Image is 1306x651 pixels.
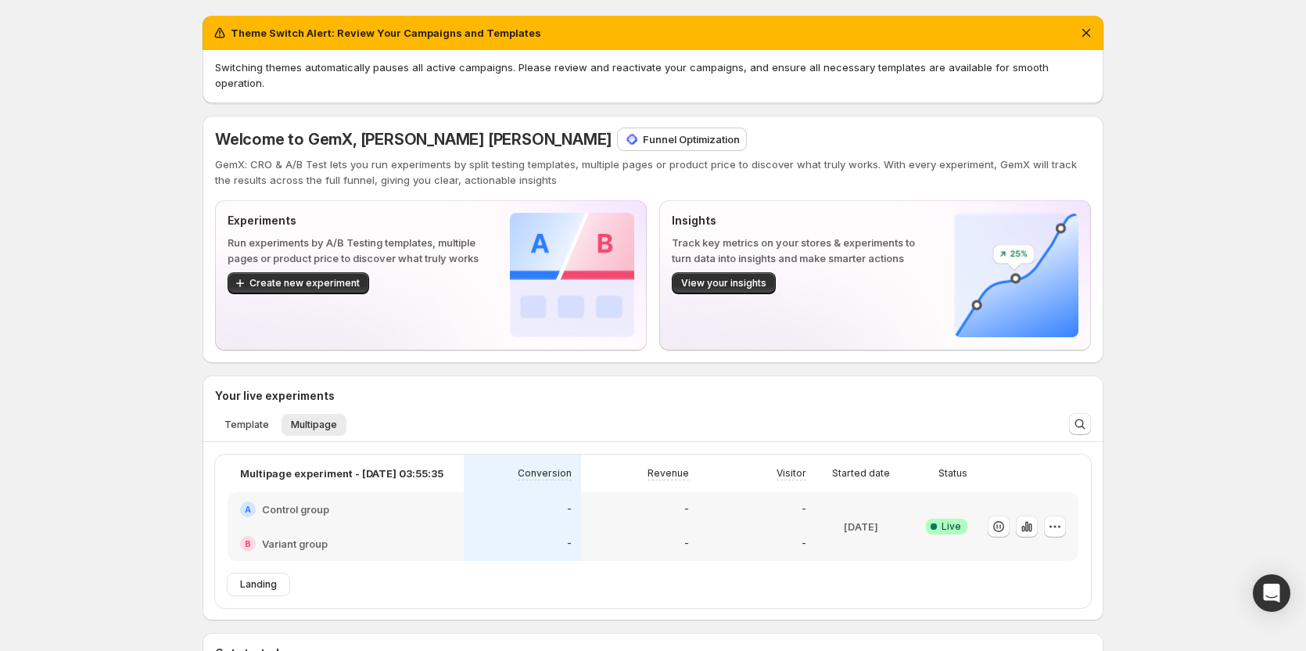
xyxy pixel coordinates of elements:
img: Funnel Optimization [624,131,640,147]
h2: Theme Switch Alert: Review Your Campaigns and Templates [231,25,541,41]
h2: Control group [262,502,329,517]
span: Live [942,520,961,533]
h3: Your live experiments [215,388,335,404]
img: Insights [954,213,1078,337]
p: Started date [832,467,890,480]
p: Revenue [648,467,689,480]
p: Visitor [777,467,806,480]
button: Search and filter results [1069,413,1091,435]
span: View your insights [681,277,766,290]
h2: B [245,539,251,548]
p: Insights [672,213,929,228]
button: Create new experiment [228,272,369,294]
span: Welcome to GemX, [PERSON_NAME] [PERSON_NAME] [215,130,612,149]
p: Funnel Optimization [643,131,740,147]
p: - [802,503,806,516]
p: GemX: CRO & A/B Test lets you run experiments by split testing templates, multiple pages or produ... [215,156,1091,188]
p: Status [938,467,967,480]
p: - [567,538,572,550]
span: Template [224,419,269,431]
p: [DATE] [844,519,878,534]
span: Multipage [291,419,337,431]
p: - [802,538,806,550]
h2: A [245,505,251,514]
p: - [684,538,689,550]
span: Switching themes automatically pauses all active campaigns. Please review and reactivate your cam... [215,61,1049,89]
h2: Variant group [262,536,328,552]
p: Conversion [518,467,572,480]
p: Multipage experiment - [DATE] 03:55:35 [240,466,443,481]
p: - [567,503,572,516]
button: Dismiss notification [1075,22,1097,44]
p: - [684,503,689,516]
p: Experiments [228,213,485,228]
span: Landing [240,578,277,591]
div: Open Intercom Messenger [1253,574,1290,612]
p: Run experiments by A/B Testing templates, multiple pages or product price to discover what truly ... [228,235,485,266]
button: View your insights [672,272,776,294]
img: Experiments [510,213,634,337]
span: Create new experiment [249,277,360,290]
p: Track key metrics on your stores & experiments to turn data into insights and make smarter actions [672,235,929,266]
